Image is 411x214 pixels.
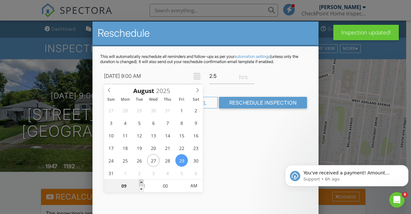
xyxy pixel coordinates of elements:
span: August 7, 2025 [161,116,174,129]
input: Scroll to increment [104,180,144,192]
span: Scroll to increment [133,88,154,94]
span: August 4, 2025 [119,116,131,129]
span: August 22, 2025 [175,142,188,154]
span: August 11, 2025 [119,129,131,142]
span: August 17, 2025 [105,142,117,154]
span: Click to toggle [185,179,203,192]
span: Fri [175,98,189,102]
span: 8 [402,192,407,197]
span: July 28, 2025 [119,104,131,116]
span: Mon [118,98,132,102]
span: September 6, 2025 [189,167,202,179]
span: August 3, 2025 [105,116,117,129]
span: September 2, 2025 [133,167,145,179]
span: August 14, 2025 [161,129,174,142]
span: September 4, 2025 [161,167,174,179]
span: Sat [189,98,203,102]
span: September 5, 2025 [175,167,188,179]
span: July 31, 2025 [161,104,174,116]
span: August 28, 2025 [161,154,174,167]
span: August 27, 2025 [147,154,160,167]
span: August 15, 2025 [175,129,188,142]
span: August 23, 2025 [189,142,202,154]
span: August 16, 2025 [189,129,202,142]
span: : [144,179,145,192]
iframe: Intercom notifications message [283,152,411,197]
span: July 29, 2025 [133,104,145,116]
span: August 6, 2025 [147,116,160,129]
input: Scroll to increment [145,180,185,192]
span: August 20, 2025 [147,142,160,154]
span: August 12, 2025 [133,129,145,142]
span: August 24, 2025 [105,154,117,167]
span: Sun [104,98,118,102]
span: Thu [161,98,175,102]
span: September 3, 2025 [147,167,160,179]
span: September 1, 2025 [119,167,131,179]
span: August 2, 2025 [189,104,202,116]
span: August 30, 2025 [189,154,202,167]
span: August 25, 2025 [119,154,131,167]
span: August 26, 2025 [133,154,145,167]
span: July 30, 2025 [147,104,160,116]
span: August 31, 2025 [105,167,117,179]
span: August 10, 2025 [105,129,117,142]
span: August 5, 2025 [133,116,145,129]
span: August 9, 2025 [189,116,202,129]
p: This will automatically reschedule all reminders and follow-ups as per your (unless only the dura... [100,54,311,64]
input: Scroll to increment [154,87,175,95]
span: August 19, 2025 [133,142,145,154]
input: Reschedule Inspection [219,97,307,108]
span: Wed [146,98,161,102]
span: August 8, 2025 [175,116,188,129]
span: August 21, 2025 [161,142,174,154]
div: Inspection updated! [333,25,399,40]
span: August 1, 2025 [175,104,188,116]
h2: Reschedule [98,27,313,40]
a: automation settings [234,54,270,59]
iframe: Intercom live chat [389,192,405,208]
span: Tue [132,98,146,102]
span: August 18, 2025 [119,142,131,154]
span: August 29, 2025 [175,154,188,167]
span: August 13, 2025 [147,129,160,142]
span: July 27, 2025 [105,104,117,116]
